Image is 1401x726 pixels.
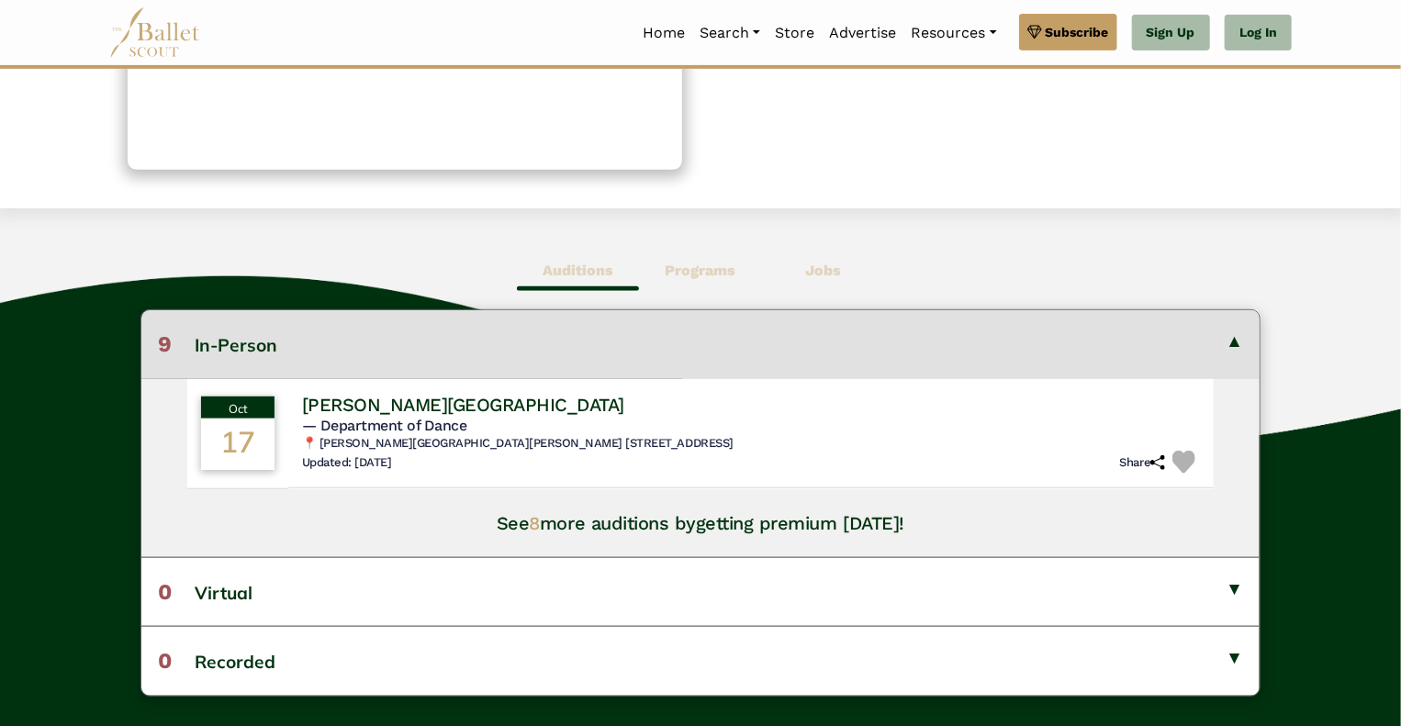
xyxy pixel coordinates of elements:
span: 0 [158,579,172,605]
button: 0Virtual [141,557,1261,626]
a: Advertise [822,14,903,52]
b: Programs [665,262,735,279]
span: Subscribe [1046,22,1109,42]
a: Home [635,14,692,52]
img: gem.svg [1027,22,1042,42]
a: getting premium [DATE]! [696,512,904,534]
a: Subscribe [1019,14,1117,50]
button: 9In-Person [141,310,1261,378]
h6: Updated: [DATE] [302,455,392,471]
span: 8 [530,512,541,534]
h6: 📍 [PERSON_NAME][GEOGRAPHIC_DATA][PERSON_NAME] [STREET_ADDRESS] [302,436,1201,452]
a: Sign Up [1132,15,1210,51]
b: Auditions [543,262,613,279]
b: Jobs [805,262,841,279]
a: Resources [903,14,1003,52]
div: 17 [201,419,275,470]
a: Log In [1225,15,1292,51]
a: Store [768,14,822,52]
div: Oct [201,397,275,419]
span: 0 [158,648,172,674]
button: 0Recorded [141,626,1261,695]
div: [STREET_ADDRESS][US_STATE] [719,3,1273,151]
h4: [PERSON_NAME][GEOGRAPHIC_DATA] [302,393,625,417]
span: 9 [158,331,172,357]
span: — Department of Dance [302,417,467,434]
h6: Share [1120,455,1166,471]
a: Search [692,14,768,52]
h4: See more auditions by [497,511,904,535]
